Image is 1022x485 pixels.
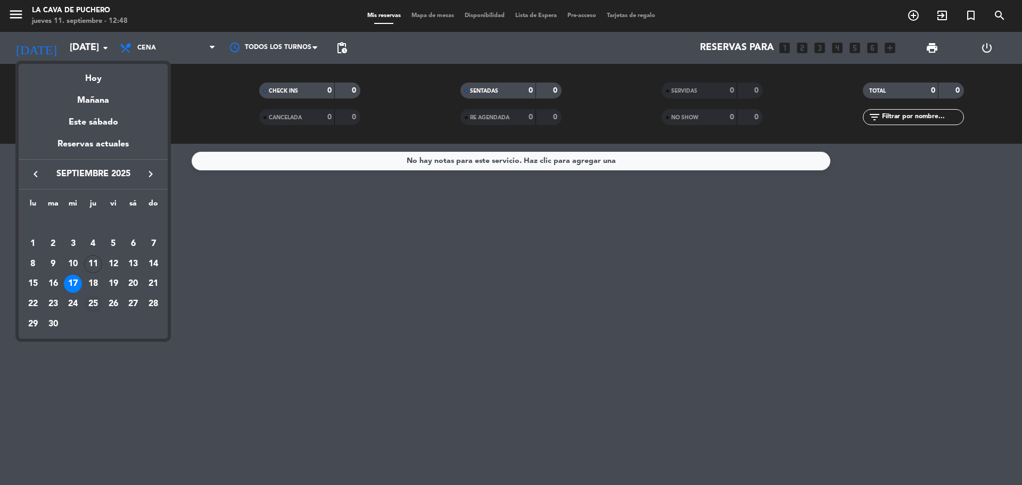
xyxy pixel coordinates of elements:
[104,295,122,313] div: 26
[83,198,103,214] th: jueves
[144,168,157,180] i: keyboard_arrow_right
[43,254,63,274] td: 9 de septiembre de 2025
[19,137,168,159] div: Reservas actuales
[24,255,42,273] div: 8
[144,235,162,253] div: 7
[84,235,102,253] div: 4
[123,274,144,294] td: 20 de septiembre de 2025
[141,167,160,181] button: keyboard_arrow_right
[64,295,82,313] div: 24
[43,294,63,314] td: 23 de septiembre de 2025
[23,274,43,294] td: 15 de septiembre de 2025
[123,254,144,274] td: 13 de septiembre de 2025
[84,295,102,313] div: 25
[23,314,43,334] td: 29 de septiembre de 2025
[44,315,62,333] div: 30
[144,275,162,293] div: 21
[23,234,43,254] td: 1 de septiembre de 2025
[124,255,142,273] div: 13
[23,198,43,214] th: lunes
[143,198,163,214] th: domingo
[44,295,62,313] div: 23
[24,235,42,253] div: 1
[63,234,83,254] td: 3 de septiembre de 2025
[19,64,168,86] div: Hoy
[84,275,102,293] div: 18
[44,275,62,293] div: 16
[44,255,62,273] div: 9
[103,198,123,214] th: viernes
[124,275,142,293] div: 20
[123,294,144,314] td: 27 de septiembre de 2025
[143,234,163,254] td: 7 de septiembre de 2025
[143,254,163,274] td: 14 de septiembre de 2025
[43,198,63,214] th: martes
[43,314,63,334] td: 30 de septiembre de 2025
[144,255,162,273] div: 14
[23,254,43,274] td: 8 de septiembre de 2025
[144,295,162,313] div: 28
[29,168,42,180] i: keyboard_arrow_left
[104,275,122,293] div: 19
[23,294,43,314] td: 22 de septiembre de 2025
[123,234,144,254] td: 6 de septiembre de 2025
[84,255,102,273] div: 11
[104,235,122,253] div: 5
[104,255,122,273] div: 12
[45,167,141,181] span: septiembre 2025
[63,294,83,314] td: 24 de septiembre de 2025
[43,274,63,294] td: 16 de septiembre de 2025
[123,198,144,214] th: sábado
[63,254,83,274] td: 10 de septiembre de 2025
[24,275,42,293] div: 15
[64,235,82,253] div: 3
[43,234,63,254] td: 2 de septiembre de 2025
[64,255,82,273] div: 10
[124,235,142,253] div: 6
[19,86,168,108] div: Mañana
[83,274,103,294] td: 18 de septiembre de 2025
[26,167,45,181] button: keyboard_arrow_left
[124,295,142,313] div: 27
[103,254,123,274] td: 12 de septiembre de 2025
[44,235,62,253] div: 2
[24,315,42,333] div: 29
[103,274,123,294] td: 19 de septiembre de 2025
[24,295,42,313] div: 22
[83,234,103,254] td: 4 de septiembre de 2025
[19,108,168,137] div: Este sábado
[103,294,123,314] td: 26 de septiembre de 2025
[23,213,163,234] td: SEP.
[63,198,83,214] th: miércoles
[83,294,103,314] td: 25 de septiembre de 2025
[143,274,163,294] td: 21 de septiembre de 2025
[63,274,83,294] td: 17 de septiembre de 2025
[143,294,163,314] td: 28 de septiembre de 2025
[83,254,103,274] td: 11 de septiembre de 2025
[64,275,82,293] div: 17
[103,234,123,254] td: 5 de septiembre de 2025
